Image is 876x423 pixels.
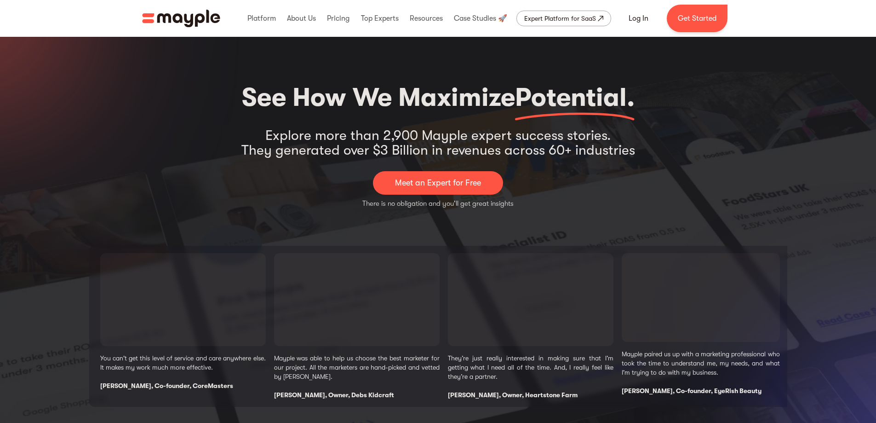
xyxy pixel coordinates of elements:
[373,171,503,195] a: Meet an Expert for Free
[516,11,611,26] a: Expert Platform for SaaS
[142,10,220,27] img: Mayple logo
[448,353,613,381] p: They’re just really interested in making sure that I’m getting what I need all of the time. And, ...
[242,78,635,117] h2: See How We Maximize
[395,177,481,189] p: Meet an Expert for Free
[362,198,514,209] p: There is no obligation and you'll get great insights
[667,5,727,32] a: Get Started
[618,7,659,29] a: Log In
[622,349,780,377] p: Mayple paired us up with a marketing professional who took the time to understand me, my needs, a...
[448,390,613,400] div: [PERSON_NAME], Owner, Heartstone Farm
[100,353,266,372] p: You can't get this level of service and care anywhere else. It makes my work much more effective.
[241,128,635,157] div: Explore more than 2,900 Mayple expert success stories. They generated over $3 Billion in revenues...
[100,381,266,390] div: [PERSON_NAME], Co-founder, CoreMasters
[515,83,635,112] span: Potential.
[524,13,596,24] div: Expert Platform for SaaS
[622,386,780,395] div: [PERSON_NAME], Co-founder, EyeRish Beauty
[274,390,440,400] div: [PERSON_NAME], Owner, Debs Kidcraft
[274,353,440,381] p: Mayple was able to help us choose the best marketer for our project. All the marketers are hand-p...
